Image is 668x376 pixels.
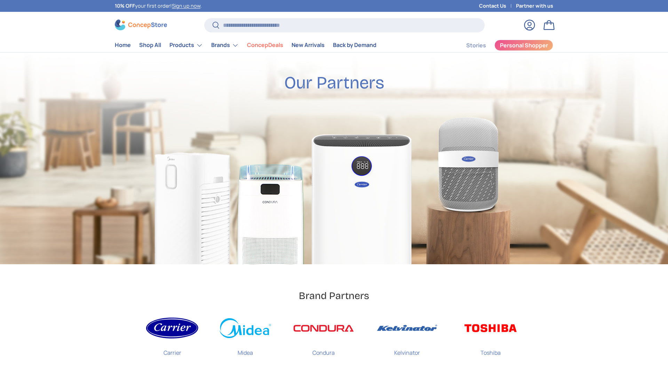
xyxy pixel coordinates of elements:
[146,313,198,362] a: Carrier
[172,2,200,9] a: Sign up now
[312,343,335,357] p: Condura
[139,38,161,52] a: Shop All
[516,2,553,10] a: Partner with us
[459,313,522,362] a: Toshiba
[466,39,486,52] a: Stories
[333,38,376,52] a: Back by Demand
[292,313,355,362] a: Condura
[284,72,384,94] h2: Our Partners
[207,38,243,52] summary: Brands
[115,38,131,52] a: Home
[480,343,501,357] p: Toshiba
[247,38,283,52] a: ConcepDeals
[164,343,181,357] p: Carrier
[292,38,325,52] a: New Arrivals
[219,313,271,362] a: Midea
[115,2,202,10] p: your first order! .
[115,19,167,30] img: ConcepStore
[479,2,516,10] a: Contact Us
[450,38,553,52] nav: Secondary
[500,42,548,48] span: Personal Shopper
[238,343,253,357] p: Midea
[394,343,420,357] p: Kelvinator
[115,2,135,9] strong: 10% OFF
[211,38,239,52] a: Brands
[115,38,376,52] nav: Primary
[299,289,369,302] h2: Brand Partners
[169,38,203,52] a: Products
[494,40,553,51] a: Personal Shopper
[376,313,438,362] a: Kelvinator
[165,38,207,52] summary: Products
